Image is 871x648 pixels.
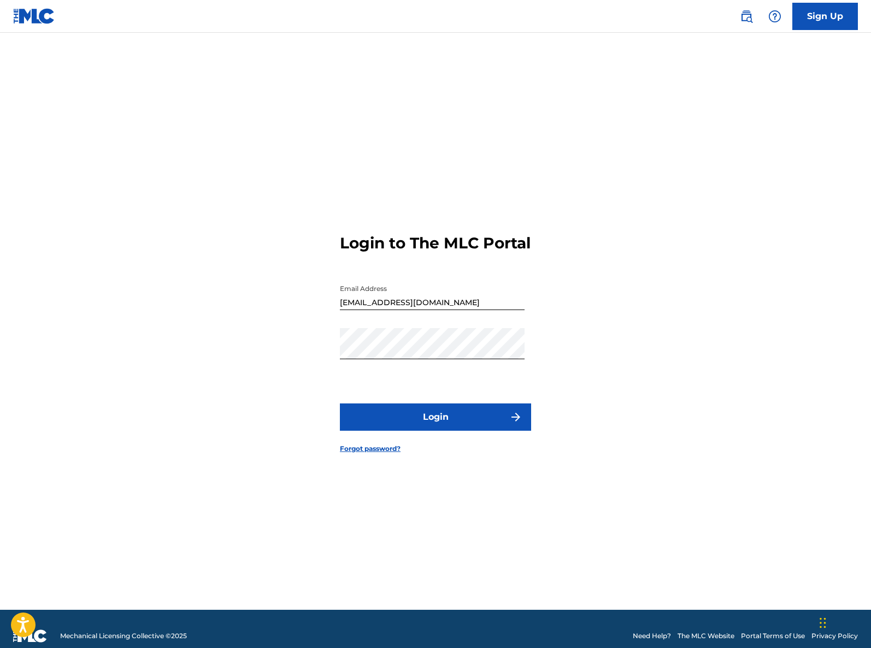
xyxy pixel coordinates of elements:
[13,629,47,643] img: logo
[340,403,531,431] button: Login
[340,234,531,253] h3: Login to The MLC Portal
[13,8,55,24] img: MLC Logo
[811,631,858,641] a: Privacy Policy
[816,596,871,648] iframe: Chat Widget
[735,5,757,27] a: Public Search
[60,631,187,641] span: Mechanical Licensing Collective © 2025
[741,631,805,641] a: Portal Terms of Use
[678,631,734,641] a: The MLC Website
[768,10,781,23] img: help
[340,444,401,454] a: Forgot password?
[764,5,786,27] div: Help
[740,10,753,23] img: search
[509,411,522,424] img: f7272a7cc735f4ea7f67.svg
[792,3,858,30] a: Sign Up
[633,631,671,641] a: Need Help?
[820,607,826,639] div: Drag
